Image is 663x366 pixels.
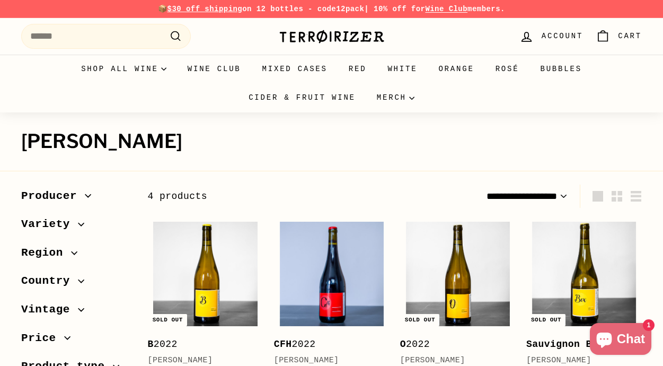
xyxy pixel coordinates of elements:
[21,244,71,262] span: Region
[618,30,642,42] span: Cart
[274,339,292,350] b: CFH
[428,55,484,83] a: Orange
[21,241,131,270] button: Region
[21,213,131,241] button: Variety
[70,55,177,83] summary: Shop all wine
[21,329,64,347] span: Price
[338,55,377,83] a: Red
[21,301,78,319] span: Vintage
[252,55,338,83] a: Mixed Cases
[526,337,631,352] div: 2022
[21,215,78,233] span: Variety
[238,83,366,112] a: Cider & Fruit Wine
[513,21,589,52] a: Account
[148,189,395,204] div: 4 products
[400,339,406,350] b: O
[148,314,187,326] div: Sold out
[167,5,243,13] span: $30 off shipping
[21,185,131,213] button: Producer
[336,5,364,13] strong: 12pack
[589,21,648,52] a: Cart
[177,55,252,83] a: Wine Club
[425,5,467,13] a: Wine Club
[274,337,379,352] div: 2022
[21,272,78,290] span: Country
[400,337,505,352] div: 2022
[526,339,604,350] b: Sauvignon Box
[527,314,565,326] div: Sold out
[377,55,428,83] a: White
[21,3,642,15] p: 📦 on 12 bottles - code | 10% off for members.
[542,30,583,42] span: Account
[21,131,642,152] h1: [PERSON_NAME]
[21,298,131,327] button: Vintage
[485,55,530,83] a: Rosé
[401,314,439,326] div: Sold out
[366,83,425,112] summary: Merch
[21,187,85,205] span: Producer
[148,339,154,350] b: B
[148,337,253,352] div: 2022
[21,327,131,355] button: Price
[21,269,131,298] button: Country
[529,55,592,83] a: Bubbles
[587,323,655,358] inbox-online-store-chat: Shopify online store chat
